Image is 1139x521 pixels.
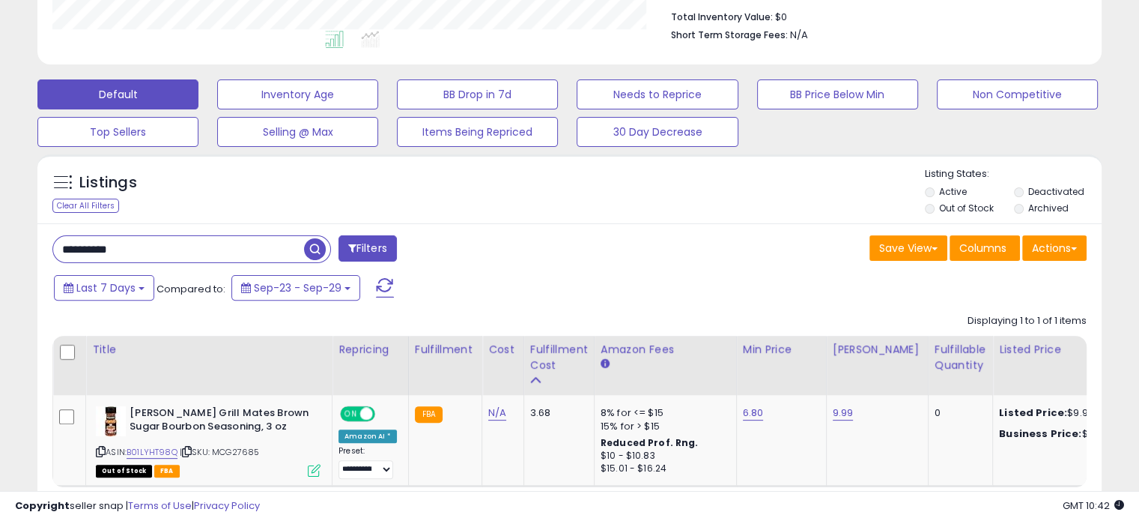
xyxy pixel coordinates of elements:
[338,430,397,443] div: Amazon AI *
[338,342,402,358] div: Repricing
[37,117,198,147] button: Top Sellers
[935,342,986,373] div: Fulfillable Quantity
[127,446,177,459] a: B01LYHT98Q
[217,117,378,147] button: Selling @ Max
[601,450,725,463] div: $10 - $10.83
[76,280,136,295] span: Last 7 Days
[939,202,994,214] label: Out of Stock
[950,235,1020,261] button: Columns
[130,406,312,438] b: [PERSON_NAME] Grill Mates Brown Sugar Bourbon Seasoning, 3 oz
[415,342,476,358] div: Fulfillment
[757,79,918,109] button: BB Price Below Min
[52,199,119,213] div: Clear All Filters
[415,406,443,423] small: FBA
[96,406,126,436] img: 41OQyeLr+HL._SL40_.jpg
[15,499,260,514] div: seller snap | |
[577,117,738,147] button: 30 Day Decrease
[601,436,699,449] b: Reduced Prof. Rng.
[671,10,773,23] b: Total Inventory Value:
[15,499,70,513] strong: Copyright
[373,407,397,420] span: OFF
[999,427,1081,441] b: Business Price:
[999,342,1129,358] div: Listed Price
[959,241,1006,256] span: Columns
[601,420,725,433] div: 15% for > $15
[180,446,260,458] span: | SKU: MCG27685
[601,406,725,420] div: 8% for <= $15
[1022,235,1087,261] button: Actions
[743,406,764,421] a: 6.80
[925,167,1102,181] p: Listing States:
[254,280,341,295] span: Sep-23 - Sep-29
[217,79,378,109] button: Inventory Age
[92,342,326,358] div: Title
[488,342,517,358] div: Cost
[530,342,588,373] div: Fulfillment Cost
[833,342,922,358] div: [PERSON_NAME]
[96,406,321,476] div: ASIN:
[601,463,725,475] div: $15.01 - $16.24
[869,235,947,261] button: Save View
[128,499,192,513] a: Terms of Use
[968,314,1087,328] div: Displaying 1 to 1 of 1 items
[999,427,1123,441] div: $9.98
[397,79,558,109] button: BB Drop in 7d
[1027,202,1068,214] label: Archived
[999,406,1067,420] b: Listed Price:
[79,172,137,193] h5: Listings
[939,185,967,198] label: Active
[1063,499,1124,513] span: 2025-10-7 10:42 GMT
[577,79,738,109] button: Needs to Reprice
[338,446,397,480] div: Preset:
[37,79,198,109] button: Default
[671,7,1075,25] li: $0
[530,406,583,420] div: 3.68
[601,358,610,371] small: Amazon Fees.
[1027,185,1084,198] label: Deactivated
[194,499,260,513] a: Privacy Policy
[397,117,558,147] button: Items Being Repriced
[338,235,397,262] button: Filters
[54,275,154,301] button: Last 7 Days
[790,28,808,42] span: N/A
[937,79,1098,109] button: Non Competitive
[935,406,981,420] div: 0
[96,465,152,478] span: All listings that are currently out of stock and unavailable for purchase on Amazon
[488,406,506,421] a: N/A
[157,282,225,296] span: Compared to:
[154,465,180,478] span: FBA
[833,406,854,421] a: 9.99
[671,28,788,41] b: Short Term Storage Fees:
[601,342,730,358] div: Amazon Fees
[341,407,360,420] span: ON
[999,406,1123,420] div: $9.99
[231,275,360,301] button: Sep-23 - Sep-29
[743,342,820,358] div: Min Price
